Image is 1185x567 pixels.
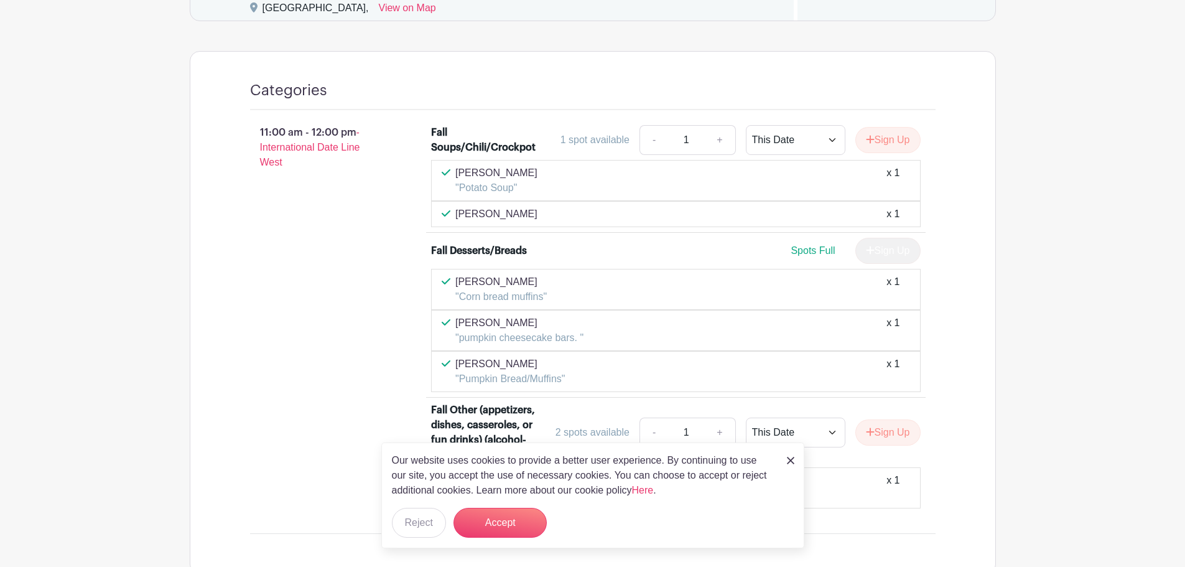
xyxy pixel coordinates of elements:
p: [PERSON_NAME] [455,316,583,330]
div: 2 spots available [555,425,630,440]
p: "pumpkin cheesecake bars. " [455,330,583,345]
div: Fall Other (appetizers, dishes, casseroles, or fun drinks) (alcohol-free) [431,403,539,462]
div: x 1 [886,166,899,195]
p: [PERSON_NAME] [455,274,547,289]
a: View on Map [379,1,436,21]
div: x 1 [886,274,899,304]
p: Our website uses cookies to provide a better user experience. By continuing to use our site, you ... [392,453,774,498]
a: + [704,125,735,155]
button: Sign Up [855,127,921,153]
span: - International Date Line West [260,127,360,167]
a: Here [632,485,654,495]
div: x 1 [886,207,899,222]
button: Sign Up [855,419,921,446]
img: close_button-5f87c8562297e5c2d7936805f587ecaba9071eb48480494691a3f1689db116b3.svg [787,457,794,464]
p: "Pumpkin Bread/Muffins" [455,372,565,387]
a: - [639,125,668,155]
h4: Categories [250,82,327,100]
div: x 1 [886,357,899,387]
a: + [704,418,735,448]
div: Fall Desserts/Breads [431,243,527,258]
div: [GEOGRAPHIC_DATA], [263,1,369,21]
a: - [639,418,668,448]
p: "Potato Soup" [455,180,537,195]
button: Reject [392,508,446,538]
p: [PERSON_NAME] [455,166,537,180]
button: Accept [453,508,547,538]
p: 11:00 am - 12:00 pm [230,120,412,175]
p: [PERSON_NAME] [455,207,537,222]
div: x 1 [886,473,899,503]
div: x 1 [886,316,899,345]
span: Spots Full [791,245,835,256]
div: 1 spot available [560,133,630,148]
p: [PERSON_NAME] [455,357,565,372]
p: "Corn bread muffins" [455,289,547,304]
div: Fall Soups/Chili/Crockpot [431,125,539,155]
